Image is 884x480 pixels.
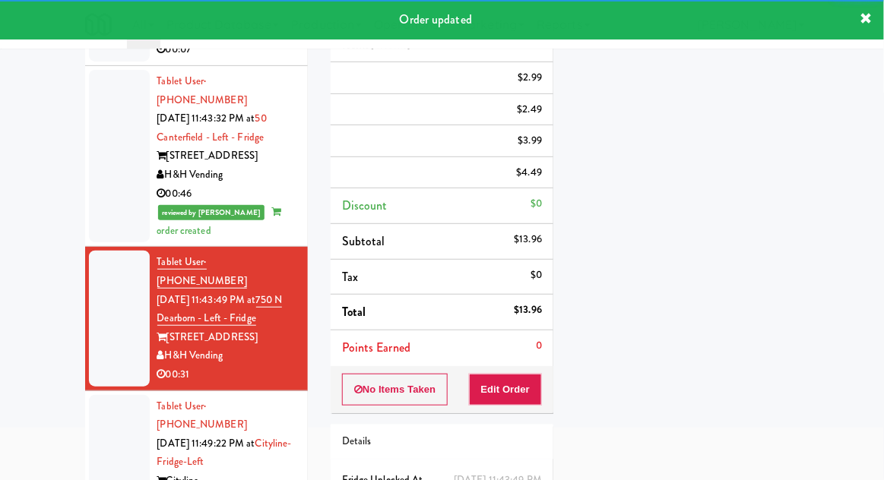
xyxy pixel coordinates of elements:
li: Tablet User· [PHONE_NUMBER][DATE] 11:43:32 PM at50 Canterfield - Left - Fridge[STREET_ADDRESS]H&H... [85,66,308,247]
span: (4 ) [369,36,411,53]
div: $4.49 [517,163,543,182]
div: H&H Vending [157,346,296,365]
li: Tablet User· [PHONE_NUMBER][DATE] 11:43:49 PM at750 N Dearborn - Left - Fridge[STREET_ADDRESS]H&H... [85,247,308,390]
span: Order updated [400,11,472,28]
div: H&H Vending [157,166,296,185]
span: [DATE] 11:43:49 PM at [157,292,256,307]
div: [STREET_ADDRESS] [157,328,296,347]
button: No Items Taken [342,374,448,406]
div: 00:31 [157,365,296,384]
div: $0 [531,266,542,285]
span: Discount [342,197,388,214]
a: 50 Canterfield - Left - Fridge [157,111,267,144]
div: 00:46 [157,185,296,204]
div: $2.49 [518,100,543,119]
span: Total [342,303,366,321]
span: [DATE] 11:49:22 PM at [157,436,255,450]
span: Items [342,36,411,53]
div: 0 [536,336,542,355]
span: reviewed by [PERSON_NAME] [158,205,265,220]
div: $13.96 [515,230,543,249]
span: [DATE] 11:43:32 PM at [157,111,255,125]
span: Points Earned [342,339,410,356]
a: Tablet User· [PHONE_NUMBER] [157,254,247,289]
div: 00:07 [157,40,296,59]
ng-pluralize: items [381,36,408,53]
a: Tablet User· [PHONE_NUMBER] [157,399,247,432]
button: Edit Order [469,374,543,406]
div: $2.99 [518,68,543,87]
div: Details [342,432,542,451]
div: $3.99 [518,131,543,150]
span: · [PHONE_NUMBER] [157,74,247,107]
span: order created [157,204,281,238]
a: Tablet User· [PHONE_NUMBER] [157,74,247,107]
span: Tax [342,268,358,286]
div: $0 [531,194,542,213]
div: $13.96 [515,301,543,320]
div: [STREET_ADDRESS] [157,147,296,166]
span: Subtotal [342,232,385,250]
